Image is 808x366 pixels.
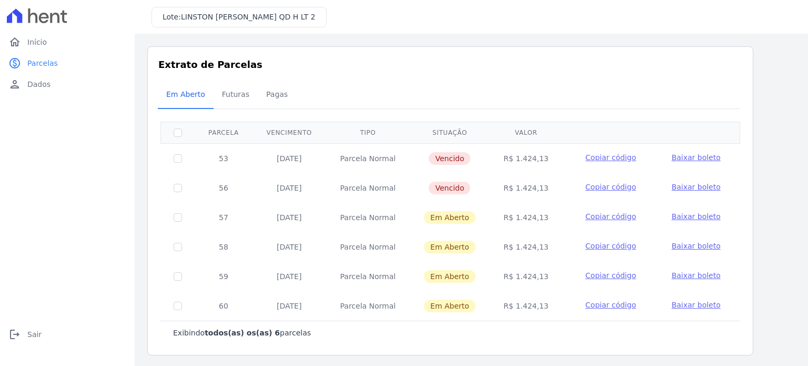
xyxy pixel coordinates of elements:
td: [DATE] [252,203,326,232]
a: Baixar boleto [672,241,721,251]
th: Situação [410,122,490,143]
a: Baixar boleto [672,152,721,163]
span: Em Aberto [424,211,476,224]
a: personDados [4,74,130,95]
span: Vencido [429,182,470,194]
th: Valor [490,122,563,143]
span: Copiar código [585,212,636,221]
td: Parcela Normal [326,262,410,291]
td: Parcela Normal [326,291,410,321]
td: [DATE] [252,232,326,262]
td: 57 [195,203,252,232]
span: Em Aberto [424,270,476,283]
td: [DATE] [252,173,326,203]
span: Baixar boleto [672,242,721,250]
button: Copiar código [575,152,646,163]
a: Pagas [258,82,296,109]
td: [DATE] [252,143,326,173]
a: Baixar boleto [672,211,721,222]
a: Em Aberto [158,82,214,109]
td: Parcela Normal [326,173,410,203]
td: [DATE] [252,291,326,321]
span: Em Aberto [424,300,476,312]
button: Copiar código [575,300,646,310]
span: Baixar boleto [672,301,721,309]
span: Baixar boleto [672,183,721,191]
button: Copiar código [575,270,646,281]
td: 60 [195,291,252,321]
span: Copiar código [585,271,636,280]
a: homeInício [4,32,130,53]
span: Baixar boleto [672,153,721,162]
span: Copiar código [585,183,636,191]
b: todos(as) os(as) 6 [205,329,280,337]
td: R$ 1.424,13 [490,143,563,173]
th: Tipo [326,122,410,143]
td: 58 [195,232,252,262]
span: Baixar boleto [672,212,721,221]
span: Baixar boleto [672,271,721,280]
button: Copiar código [575,241,646,251]
span: Em Aberto [160,84,211,105]
th: Vencimento [252,122,326,143]
td: 56 [195,173,252,203]
span: LINSTON [PERSON_NAME] QD H LT 2 [181,13,316,21]
button: Copiar código [575,211,646,222]
td: Parcela Normal [326,143,410,173]
a: paidParcelas [4,53,130,74]
i: home [8,36,21,48]
a: Baixar boleto [672,270,721,281]
span: Dados [27,79,50,90]
td: R$ 1.424,13 [490,232,563,262]
th: Parcela [195,122,252,143]
span: Pagas [260,84,294,105]
a: Futuras [214,82,258,109]
a: Baixar boleto [672,300,721,310]
i: person [8,78,21,91]
td: R$ 1.424,13 [490,291,563,321]
i: logout [8,328,21,341]
p: Exibindo parcelas [173,328,311,338]
td: 59 [195,262,252,291]
td: R$ 1.424,13 [490,262,563,291]
span: Início [27,37,47,47]
button: Copiar código [575,182,646,192]
td: 53 [195,143,252,173]
a: Baixar boleto [672,182,721,192]
span: Futuras [216,84,256,105]
td: Parcela Normal [326,232,410,262]
h3: Extrato de Parcelas [158,57,742,72]
td: R$ 1.424,13 [490,203,563,232]
span: Sair [27,329,42,340]
span: Copiar código [585,153,636,162]
i: paid [8,57,21,70]
span: Copiar código [585,301,636,309]
h3: Lote: [163,12,316,23]
span: Copiar código [585,242,636,250]
span: Vencido [429,152,470,165]
span: Parcelas [27,58,58,68]
td: [DATE] [252,262,326,291]
span: Em Aberto [424,241,476,253]
a: logoutSair [4,324,130,345]
td: R$ 1.424,13 [490,173,563,203]
td: Parcela Normal [326,203,410,232]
